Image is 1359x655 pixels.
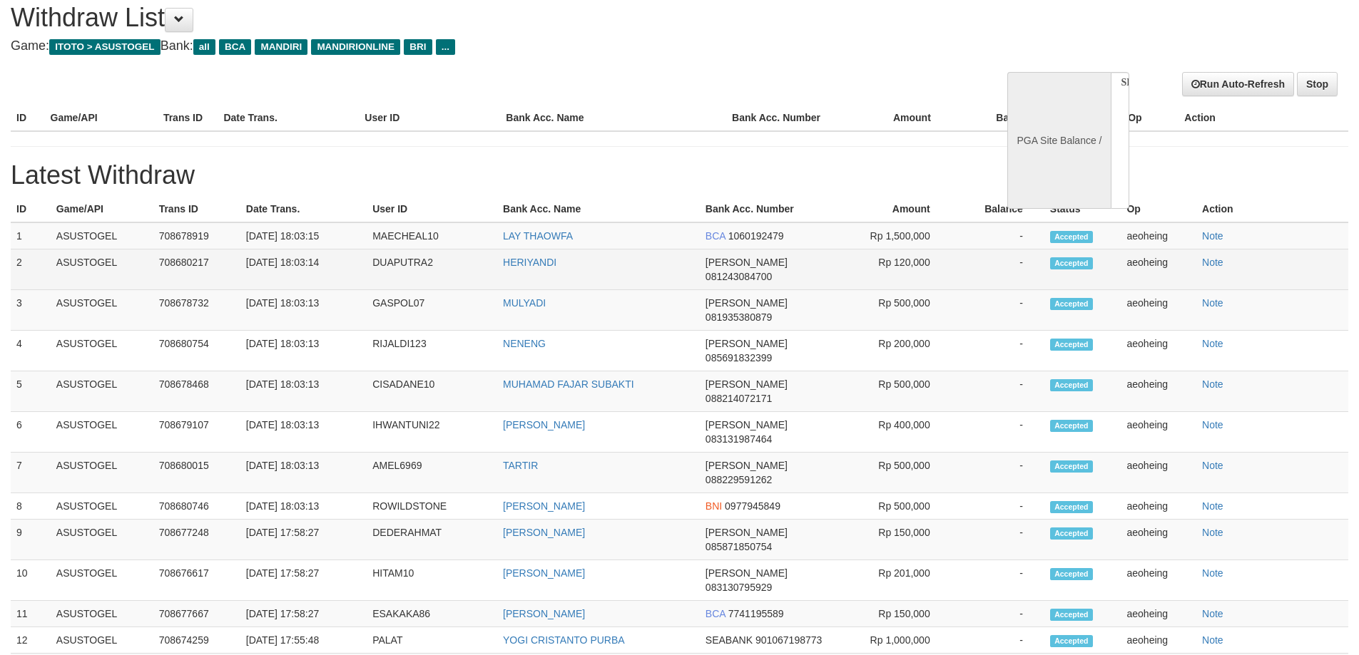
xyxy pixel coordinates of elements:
td: 8 [11,493,51,520]
h4: Game: Bank: [11,39,892,53]
th: Game/API [45,105,158,131]
td: 1 [11,222,51,249]
td: MAECHEAL10 [367,222,497,249]
td: 2 [11,249,51,290]
span: 1060192479 [728,230,784,242]
td: - [952,371,1044,412]
td: aeoheing [1121,290,1196,331]
td: ROWILDSTONE [367,493,497,520]
td: [DATE] 18:03:13 [240,290,367,331]
span: 088229591262 [706,474,772,485]
td: GASPOL07 [367,290,497,331]
th: Trans ID [153,196,240,222]
span: Accepted [1050,501,1093,513]
td: 708680754 [153,331,240,371]
td: aeoheing [1121,412,1196,453]
td: 708679107 [153,412,240,453]
td: DUAPUTRA2 [367,249,497,290]
a: Note [1202,500,1223,512]
td: CISADANE10 [367,371,497,412]
td: - [952,331,1044,371]
td: 4 [11,331,51,371]
td: - [952,560,1044,601]
th: Bank Acc. Name [497,196,700,222]
td: 6 [11,412,51,453]
td: Rp 1,000,000 [834,627,951,654]
td: aeoheing [1121,560,1196,601]
td: ASUSTOGEL [51,412,153,453]
span: ITOTO > ASUSTOGEL [49,39,161,55]
span: Accepted [1050,568,1093,580]
td: IHWANTUNI22 [367,412,497,453]
span: MANDIRI [255,39,307,55]
td: 10 [11,560,51,601]
th: User ID [367,196,497,222]
td: [DATE] 18:03:13 [240,331,367,371]
td: ASUSTOGEL [51,453,153,493]
td: - [952,601,1044,627]
td: Rp 150,000 [834,520,951,560]
span: Accepted [1050,460,1093,473]
td: Rp 1,500,000 [834,222,951,249]
a: TARTIR [503,460,538,471]
td: 708678468 [153,371,240,412]
span: BRI [404,39,432,55]
td: - [952,290,1044,331]
td: [DATE] 17:55:48 [240,627,367,654]
td: [DATE] 17:58:27 [240,601,367,627]
span: 088214072171 [706,393,772,404]
td: 9 [11,520,51,560]
td: - [952,520,1044,560]
td: aeoheing [1121,520,1196,560]
span: 083130795929 [706,582,772,593]
a: HERIYANDI [503,257,556,268]
td: [DATE] 18:03:13 [240,371,367,412]
td: aeoheing [1121,371,1196,412]
th: Op [1121,196,1196,222]
td: PALAT [367,627,497,654]
span: 085691832399 [706,352,772,363]
th: Amount [834,196,951,222]
span: 081243084700 [706,271,772,282]
span: Accepted [1050,527,1093,540]
span: [PERSON_NAME] [706,378,788,390]
td: Rp 500,000 [834,493,951,520]
span: Accepted [1050,420,1093,432]
th: Action [1196,196,1348,222]
td: ESAKAKA86 [367,601,497,627]
td: ASUSTOGEL [51,493,153,520]
td: aeoheing [1121,627,1196,654]
a: Note [1202,634,1223,646]
td: 708680015 [153,453,240,493]
td: 708680217 [153,249,240,290]
td: ASUSTOGEL [51,222,153,249]
a: LAY THAOWFA [503,230,573,242]
th: Action [1179,105,1348,131]
td: 5 [11,371,51,412]
a: Note [1202,419,1223,430]
td: [DATE] 18:03:13 [240,493,367,520]
td: [DATE] 18:03:15 [240,222,367,249]
td: 708674259 [153,627,240,654]
span: all [193,39,215,55]
div: PGA Site Balance / [1007,72,1110,209]
span: MANDIRIONLINE [311,39,400,55]
span: [PERSON_NAME] [706,567,788,579]
span: [PERSON_NAME] [706,527,788,538]
td: ASUSTOGEL [51,331,153,371]
span: [PERSON_NAME] [706,460,788,471]
td: aeoheing [1121,493,1196,520]
td: 708678732 [153,290,240,331]
th: Balance [952,196,1044,222]
td: [DATE] 18:03:13 [240,453,367,493]
td: ASUSTOGEL [51,371,153,412]
th: Bank Acc. Number [726,105,839,131]
td: aeoheing [1121,453,1196,493]
span: [PERSON_NAME] [706,419,788,430]
td: ASUSTOGEL [51,249,153,290]
span: BNI [706,500,722,512]
td: aeoheing [1121,601,1196,627]
a: Note [1202,257,1223,268]
td: - [952,249,1044,290]
td: Rp 400,000 [834,412,951,453]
